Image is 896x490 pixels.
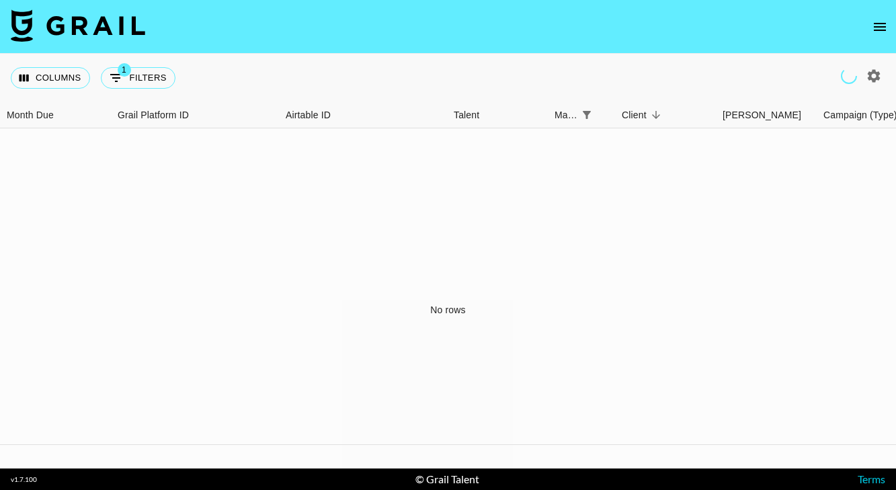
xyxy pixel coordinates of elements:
div: v 1.7.100 [11,475,37,484]
img: Grail Talent [11,9,145,42]
div: Grail Platform ID [111,102,279,128]
div: Month Due [7,102,54,128]
div: Airtable ID [286,102,331,128]
div: Manager [548,102,615,128]
button: Sort [596,106,615,124]
span: 1 [118,63,131,77]
div: Talent [454,102,479,128]
div: [PERSON_NAME] [723,102,801,128]
button: Select columns [11,67,90,89]
button: Show filters [577,106,596,124]
div: Grail Platform ID [118,102,189,128]
span: Refreshing users, talent, clients, campaigns, managers... [838,65,860,87]
div: Airtable ID [279,102,447,128]
a: Terms [858,473,885,485]
button: open drawer [866,13,893,40]
div: © Grail Talent [415,473,479,486]
div: Client [622,102,647,128]
button: Sort [647,106,665,124]
div: Manager [555,102,577,128]
div: Booker [716,102,817,128]
div: Client [615,102,716,128]
button: Show filters [101,67,175,89]
div: 1 active filter [577,106,596,124]
div: Talent [447,102,548,128]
